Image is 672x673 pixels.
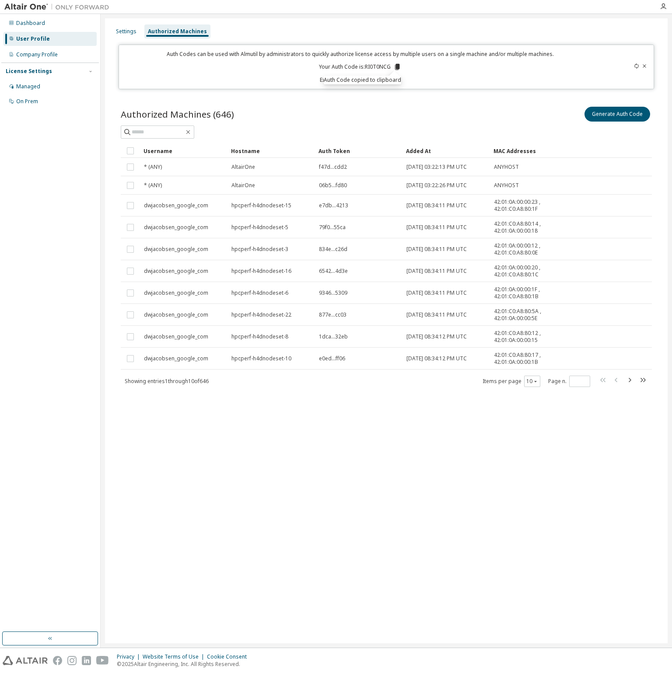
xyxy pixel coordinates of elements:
span: dwjacobsen_google_com [144,333,208,340]
span: 42:01:C0:A8:80:17 , 42:01:0A:00:00:1B [494,352,560,366]
button: Generate Auth Code [584,107,650,122]
div: Username [143,144,224,158]
span: 42:01:0A:00:00:23 , 42:01:C0:A8:80:1F [494,199,560,213]
span: 42:01:C0:A8:80:5A , 42:01:0A:00:00:5E [494,308,560,322]
span: [DATE] 08:34:12 PM UTC [406,355,467,362]
div: Dashboard [16,20,45,27]
div: Website Terms of Use [143,653,207,660]
span: [DATE] 08:34:11 PM UTC [406,202,467,209]
div: Settings [116,28,136,35]
span: [DATE] 08:34:11 PM UTC [406,268,467,275]
span: 9346...5309 [319,289,347,296]
span: 42:01:0A:00:00:12 , 42:01:C0:A8:80:0E [494,242,560,256]
span: hpcperf-h4dnodeset-5 [231,224,288,231]
p: Expires in 14 minutes, 18 seconds [124,76,596,84]
div: Privacy [117,653,143,660]
span: 877e...cc03 [319,311,346,318]
span: AltairOne [231,164,255,171]
span: [DATE] 03:22:13 PM UTC [406,164,467,171]
span: 79f0...55ca [319,224,346,231]
span: Page n. [548,376,590,387]
span: * (ANY) [144,164,162,171]
span: ANYHOST [494,164,519,171]
div: Hostname [231,144,311,158]
span: [DATE] 08:34:11 PM UTC [406,289,467,296]
span: f47d...cdd2 [319,164,347,171]
img: instagram.svg [67,656,77,665]
span: hpcperf-h4dnodeset-3 [231,246,288,253]
div: Managed [16,83,40,90]
span: dwjacobsen_google_com [144,289,208,296]
span: ANYHOST [494,182,519,189]
span: 834e...c26d [319,246,347,253]
span: 42:01:0A:00:00:1F , 42:01:C0:A8:80:1B [494,286,560,300]
span: Items per page [483,376,540,387]
span: [DATE] 08:34:11 PM UTC [406,246,467,253]
span: hpcperf-h4dnodeset-8 [231,333,288,340]
span: 42:01:C0:A8:80:12 , 42:01:0A:00:00:15 [494,330,560,344]
span: AltairOne [231,182,255,189]
div: Company Profile [16,51,58,58]
span: hpcperf-h4dnodeset-6 [231,289,288,296]
span: dwjacobsen_google_com [144,355,208,362]
span: hpcperf-h4dnodeset-22 [231,311,291,318]
span: 1dca...32eb [319,333,348,340]
div: MAC Addresses [493,144,560,158]
div: Authorized Machines [148,28,207,35]
div: Cookie Consent [207,653,252,660]
div: Auth Code copied to clipboard [324,76,401,84]
div: Added At [406,144,486,158]
span: hpcperf-h4dnodeset-15 [231,202,291,209]
span: * (ANY) [144,182,162,189]
span: [DATE] 08:34:11 PM UTC [406,311,467,318]
span: Authorized Machines (646) [121,108,234,120]
span: 06b5...fd80 [319,182,347,189]
div: License Settings [6,68,52,75]
span: 6542...4d3e [319,268,348,275]
span: [DATE] 03:22:26 PM UTC [406,182,467,189]
span: [DATE] 08:34:12 PM UTC [406,333,467,340]
span: dwjacobsen_google_com [144,311,208,318]
img: youtube.svg [96,656,109,665]
button: 10 [526,378,538,385]
span: dwjacobsen_google_com [144,246,208,253]
span: 42:01:C0:A8:80:14 , 42:01:0A:00:00:18 [494,220,560,234]
img: linkedin.svg [82,656,91,665]
span: dwjacobsen_google_com [144,202,208,209]
span: dwjacobsen_google_com [144,224,208,231]
span: hpcperf-h4dnodeset-10 [231,355,291,362]
span: 42:01:0A:00:00:20 , 42:01:C0:A8:80:1C [494,264,560,278]
img: altair_logo.svg [3,656,48,665]
span: e7db...4213 [319,202,348,209]
span: Showing entries 1 through 10 of 646 [125,377,209,385]
div: Auth Token [318,144,399,158]
span: e0ed...ff06 [319,355,345,362]
p: Your Auth Code is: RI0T0NCG [319,63,401,71]
span: dwjacobsen_google_com [144,268,208,275]
img: facebook.svg [53,656,62,665]
img: Altair One [4,3,114,11]
div: User Profile [16,35,50,42]
div: On Prem [16,98,38,105]
span: hpcperf-h4dnodeset-16 [231,268,291,275]
p: Auth Codes can be used with Almutil by administrators to quickly authorize license access by mult... [124,50,596,58]
p: © 2025 Altair Engineering, Inc. All Rights Reserved. [117,660,252,668]
span: [DATE] 08:34:11 PM UTC [406,224,467,231]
